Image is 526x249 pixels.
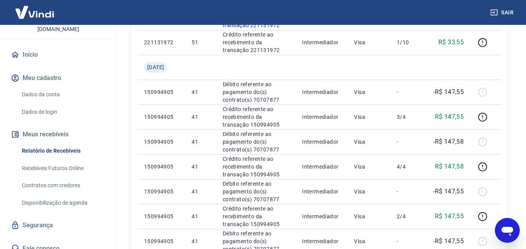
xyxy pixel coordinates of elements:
p: 150994905 [144,188,179,195]
p: 150994905 [144,113,179,121]
p: 150994905 [144,138,179,146]
a: Disponibilização de agenda [19,195,107,211]
p: -R$ 147,55 [433,237,464,246]
p: 1/10 [397,38,420,46]
p: Débito referente ao pagamento do(s) contrato(s) 70707877 [223,180,290,203]
p: 150994905 [144,237,179,245]
button: Meu cadastro [9,70,107,87]
p: 41 [192,113,210,121]
img: Vindi [9,0,60,24]
p: Intermediador [302,138,341,146]
p: - [397,88,420,96]
p: 51 [192,38,210,46]
p: Intermediador [302,38,341,46]
a: Início [9,46,107,63]
p: -R$ 147,55 [433,187,464,196]
p: 41 [192,212,210,220]
p: Visa [354,163,384,171]
p: Intermediador [302,212,341,220]
p: Débito referente ao pagamento do(s) contrato(s) 70707877 [223,80,290,104]
p: - [397,188,420,195]
p: 41 [192,88,210,96]
p: R$ 147,58 [435,162,464,171]
p: R$ 147,55 [435,212,464,221]
p: 2/4 [397,212,420,220]
p: -R$ 147,58 [433,137,464,146]
p: Crédito referente ao recebimento da transação 150994905 [223,205,290,228]
p: [PERSON_NAME][EMAIL_ADDRESS][DOMAIN_NAME] [6,17,110,33]
p: 4/4 [397,163,420,171]
p: 3/4 [397,113,420,121]
p: Visa [354,138,384,146]
p: 150994905 [144,88,179,96]
p: Visa [354,113,384,121]
p: 41 [192,138,210,146]
p: Intermediador [302,188,341,195]
p: - [397,237,420,245]
a: Relatório de Recebíveis [19,143,107,159]
p: Intermediador [302,163,341,171]
p: 41 [192,237,210,245]
p: Crédito referente ao recebimento da transação 150994905 [223,105,290,129]
a: Recebíveis Futuros Online [19,160,107,176]
p: 41 [192,188,210,195]
p: - [397,138,420,146]
a: Contratos com credores [19,178,107,193]
p: 150994905 [144,212,179,220]
p: Intermediador [302,237,341,245]
p: 41 [192,163,210,171]
p: Visa [354,212,384,220]
p: Intermediador [302,88,341,96]
p: Visa [354,88,384,96]
button: Sair [489,5,517,20]
p: R$ 33,55 [438,38,464,47]
a: Dados da conta [19,87,107,103]
p: Crédito referente ao recebimento da transação 150994905 [223,155,290,178]
p: Débito referente ao pagamento do(s) contrato(s) 70707877 [223,130,290,153]
p: Visa [354,188,384,195]
iframe: Botão para abrir a janela de mensagens [495,218,520,243]
p: 150994905 [144,163,179,171]
a: Segurança [9,217,107,234]
p: Intermediador [302,113,341,121]
p: R$ 147,55 [435,112,464,122]
span: [DATE] [147,63,164,71]
p: -R$ 147,55 [433,87,464,97]
p: 221131972 [144,38,179,46]
a: Dados de login [19,104,107,120]
p: Crédito referente ao recebimento da transação 221131972 [223,31,290,54]
button: Meus recebíveis [9,126,107,143]
p: Visa [354,38,384,46]
p: Visa [354,237,384,245]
